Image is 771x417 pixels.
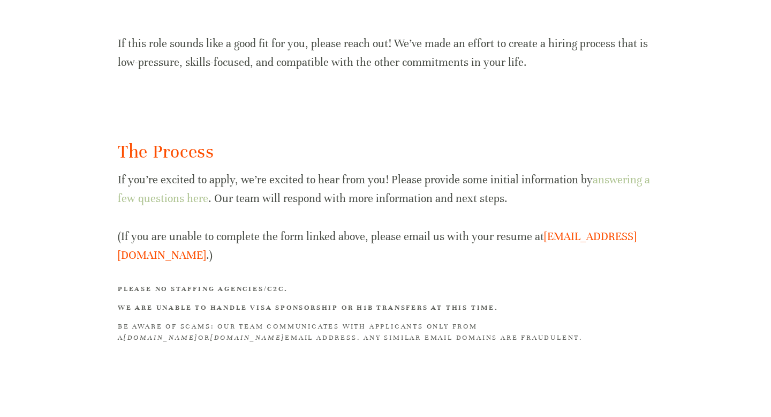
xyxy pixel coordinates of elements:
h3: BE AWARE OF SCAMS: Our team communicates with applicants only from a or email address. Any simila... [118,321,653,344]
p: If this role sounds like a good fit for you, please reach out! We’ve made an effort to create a h... [118,34,653,72]
a: [EMAIL_ADDRESS][DOMAIN_NAME] [118,230,637,262]
strong: We are unable to handle visa sponsorship or H1B transfers at this time. [118,303,498,312]
strong: Please no staffing agencies/C2C. [118,285,288,293]
h2: The Process [118,139,653,165]
p: If you’re excited to apply, we’re excited to hear from you! Please provide some initial informati... [118,170,653,265]
em: [DOMAIN_NAME] [210,333,285,342]
em: [DOMAIN_NAME] [124,333,198,342]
